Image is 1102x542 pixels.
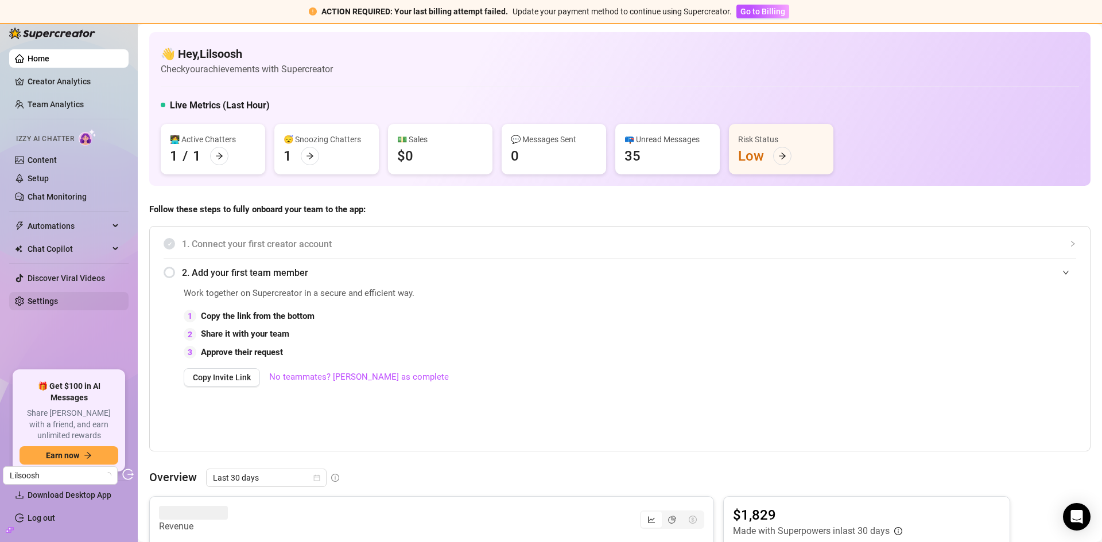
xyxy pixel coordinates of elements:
a: Content [28,155,57,165]
div: 3 [184,346,196,358]
div: $0 [397,147,413,165]
span: line-chart [647,516,655,524]
span: 1. Connect your first creator account [182,237,1076,251]
a: Creator Analytics [28,72,119,91]
span: dollar-circle [689,516,697,524]
span: Go to Billing [740,7,785,16]
img: Chat Copilot [15,245,22,253]
div: 2. Add your first team member [164,259,1076,287]
strong: Follow these steps to fully onboard your team to the app: [149,204,366,215]
iframe: Adding Team Members [847,287,1076,434]
span: Chat Copilot [28,240,109,258]
div: 35 [624,147,641,165]
a: Home [28,54,49,63]
div: 1 [284,147,292,165]
button: Go to Billing [736,5,789,18]
h5: Live Metrics (Last Hour) [170,99,270,112]
span: Earn now [46,451,79,460]
a: Chat Monitoring [28,192,87,201]
span: download [15,490,24,500]
strong: Share it with your team [201,329,289,339]
div: 📪 Unread Messages [624,133,711,146]
div: 0 [511,147,519,165]
article: $1,829 [733,506,902,524]
div: 1 [193,147,201,165]
img: AI Chatter [79,129,96,146]
strong: ACTION REQUIRED: Your last billing attempt failed. [321,7,508,16]
span: arrow-right [84,451,92,459]
div: 💵 Sales [397,133,483,146]
span: Automations [28,217,109,235]
article: Revenue [159,520,228,533]
div: 😴 Snoozing Chatters [284,133,370,146]
span: Last 30 days [213,469,320,486]
strong: Approve their request [201,347,283,357]
article: Made with Superpowers in last 30 days [733,524,890,538]
div: 2 [184,328,196,341]
img: logo-BBDzfeDw.svg [9,28,95,39]
a: Log out [28,513,55,522]
a: Team Analytics [28,100,84,109]
span: info-circle [331,474,339,482]
span: Update your payment method to continue using Supercreator. [513,7,732,16]
span: Share [PERSON_NAME] with a friend, and earn unlimited rewards [20,408,118,442]
span: build [6,526,14,534]
div: 1 [170,147,178,165]
div: 👩‍💻 Active Chatters [170,133,256,146]
h4: 👋 Hey, Lilsoosh [161,46,333,62]
div: Risk Status [738,133,824,146]
span: Lilsoosh [10,467,111,484]
strong: Copy the link from the bottom [201,311,315,321]
span: calendar [313,474,320,481]
span: 2. Add your first team member [182,266,1076,280]
span: expanded [1062,269,1069,276]
div: 💬 Messages Sent [511,133,597,146]
span: pie-chart [668,516,676,524]
div: 1. Connect your first creator account [164,230,1076,258]
span: collapsed [1069,240,1076,247]
span: arrow-right [306,152,314,160]
article: Check your achievements with Supercreator [161,62,333,76]
span: logout [122,469,134,480]
a: Settings [28,297,58,306]
button: Copy Invite Link [184,368,260,387]
span: Download Desktop App [28,490,111,500]
div: 1 [184,310,196,322]
a: Go to Billing [736,7,789,16]
a: Setup [28,174,49,183]
a: No teammates? [PERSON_NAME] as complete [269,371,449,384]
span: thunderbolt [15,221,24,231]
span: exclamation-circle [309,7,317,15]
span: Izzy AI Chatter [16,134,74,145]
span: Copy Invite Link [193,373,251,382]
span: loading [104,471,111,479]
div: segmented control [640,510,704,529]
span: arrow-right [778,152,786,160]
article: Overview [149,469,197,486]
span: arrow-right [215,152,223,160]
span: 🎁 Get $100 in AI Messages [20,381,118,403]
span: info-circle [894,527,902,535]
div: Open Intercom Messenger [1063,503,1091,531]
span: Work together on Supercreator in a secure and efficient way. [184,287,818,301]
button: Earn nowarrow-right [20,446,118,465]
a: Discover Viral Videos [28,274,105,283]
